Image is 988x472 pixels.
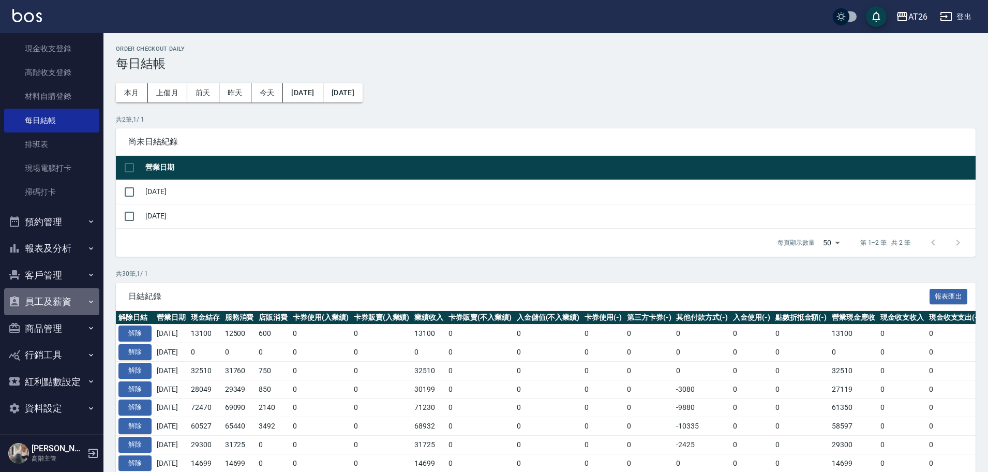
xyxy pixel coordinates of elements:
td: 0 [878,361,926,380]
td: -2425 [673,435,730,454]
td: 0 [878,325,926,343]
td: 0 [290,417,351,436]
td: 0 [878,380,926,399]
td: 2140 [256,399,290,417]
th: 入金儲值(不入業績) [514,311,582,325]
td: 0 [351,417,412,436]
th: 現金結存 [188,311,222,325]
td: 0 [582,435,624,454]
th: 卡券使用(入業績) [290,311,351,325]
button: 昨天 [219,83,251,102]
p: 第 1–2 筆 共 2 筆 [860,238,910,247]
td: 0 [290,361,351,380]
button: 解除 [118,381,152,397]
td: 0 [412,343,446,362]
td: 60527 [188,417,222,436]
td: 13100 [829,325,878,343]
td: 0 [773,361,830,380]
td: [DATE] [154,399,188,417]
button: 員工及薪資 [4,288,99,315]
td: 68932 [412,417,446,436]
td: 0 [351,380,412,399]
td: 0 [351,399,412,417]
td: 0 [290,325,351,343]
td: [DATE] [154,380,188,399]
th: 營業日期 [154,311,188,325]
td: 29300 [188,435,222,454]
td: 69090 [222,399,257,417]
td: 3492 [256,417,290,436]
td: 0 [514,417,582,436]
td: 0 [582,361,624,380]
th: 店販消費 [256,311,290,325]
button: 預約管理 [4,209,99,235]
th: 其他付款方式(-) [673,311,730,325]
td: 0 [773,325,830,343]
p: 每頁顯示數量 [777,238,815,247]
td: 13100 [412,325,446,343]
td: 0 [926,325,983,343]
h3: 每日結帳 [116,56,976,71]
td: 0 [624,325,674,343]
td: 0 [290,343,351,362]
td: 0 [514,380,582,399]
td: 58597 [829,417,878,436]
span: 尚未日結紀錄 [128,137,963,147]
td: 30199 [412,380,446,399]
td: 31725 [412,435,446,454]
p: 共 30 筆, 1 / 1 [116,269,976,278]
button: 本月 [116,83,148,102]
button: 報表匯出 [930,289,968,305]
td: 0 [730,417,773,436]
td: [DATE] [143,204,976,228]
th: 卡券販賣(不入業績) [446,311,514,325]
button: 客戶管理 [4,262,99,289]
button: 解除 [118,455,152,471]
button: [DATE] [283,83,323,102]
td: 0 [582,380,624,399]
button: 資料設定 [4,395,99,422]
a: 材料自購登錄 [4,84,99,108]
td: 29300 [829,435,878,454]
td: [DATE] [143,180,976,204]
td: 28049 [188,380,222,399]
td: 0 [290,399,351,417]
button: 解除 [118,326,152,342]
td: 0 [673,325,730,343]
th: 營業日期 [143,156,976,180]
td: 0 [730,361,773,380]
td: 0 [582,325,624,343]
th: 點數折抵金額(-) [773,311,830,325]
button: 上個月 [148,83,187,102]
td: 0 [926,380,983,399]
td: 32510 [188,361,222,380]
td: 65440 [222,417,257,436]
span: 日結紀錄 [128,291,930,302]
button: AT26 [892,6,932,27]
th: 服務消費 [222,311,257,325]
a: 排班表 [4,132,99,156]
button: 今天 [251,83,283,102]
td: 0 [222,343,257,362]
th: 營業現金應收 [829,311,878,325]
button: 報表及分析 [4,235,99,262]
td: 0 [878,343,926,362]
td: 0 [730,435,773,454]
td: -3080 [673,380,730,399]
td: 0 [290,435,351,454]
td: 0 [582,343,624,362]
td: 0 [926,435,983,454]
td: 71230 [412,399,446,417]
td: 0 [829,343,878,362]
td: -9880 [673,399,730,417]
h2: Order checkout daily [116,46,976,52]
td: 0 [878,435,926,454]
td: -10335 [673,417,730,436]
a: 每日結帳 [4,109,99,132]
td: 0 [926,399,983,417]
td: 0 [773,417,830,436]
td: 0 [446,435,514,454]
button: 解除 [118,400,152,416]
td: 0 [624,343,674,362]
th: 卡券使用(-) [582,311,624,325]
